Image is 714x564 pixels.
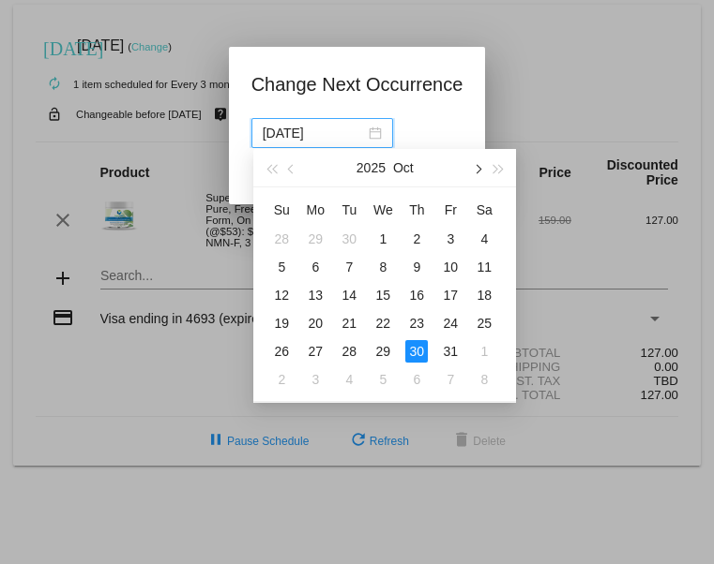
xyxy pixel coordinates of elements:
td: 10/10/2025 [433,253,467,281]
td: 10/8/2025 [366,253,400,281]
h1: Change Next Occurrence [251,69,463,99]
td: 10/3/2025 [433,225,467,253]
td: 11/4/2025 [332,365,366,393]
div: 1 [372,228,394,250]
td: 10/28/2025 [332,337,366,365]
div: 10 [439,256,462,278]
div: 29 [372,340,394,363]
div: 8 [372,256,394,278]
button: 2025 [357,149,386,186]
td: 10/6/2025 [298,253,332,281]
div: 30 [405,340,428,363]
div: 29 [304,228,327,250]
td: 10/17/2025 [433,281,467,309]
td: 10/16/2025 [400,281,433,309]
button: Last year (Control + left) [261,149,281,186]
td: 10/12/2025 [265,281,298,309]
div: 4 [338,368,360,391]
th: Fri [433,195,467,225]
td: 11/2/2025 [265,365,298,393]
td: 10/31/2025 [433,337,467,365]
div: 5 [270,256,293,278]
th: Thu [400,195,433,225]
div: 13 [304,284,327,306]
div: 26 [270,340,293,363]
div: 11 [473,256,495,278]
button: Next month (PageDown) [467,149,488,186]
div: 2 [270,368,293,391]
button: Next year (Control + right) [488,149,509,186]
td: 10/11/2025 [467,253,501,281]
td: 9/29/2025 [298,225,332,253]
div: 22 [372,312,394,334]
div: 8 [473,368,495,391]
td: 10/23/2025 [400,309,433,337]
td: 10/18/2025 [467,281,501,309]
div: 14 [338,284,360,306]
div: 5 [372,368,394,391]
td: 11/5/2025 [366,365,400,393]
div: 6 [304,256,327,278]
th: Sat [467,195,501,225]
td: 10/15/2025 [366,281,400,309]
div: 18 [473,284,495,306]
th: Sun [265,195,298,225]
div: 9 [405,256,428,278]
div: 30 [338,228,360,250]
td: 10/1/2025 [366,225,400,253]
div: 4 [473,228,495,250]
td: 10/25/2025 [467,309,501,337]
div: 16 [405,284,428,306]
td: 10/5/2025 [265,253,298,281]
div: 7 [439,368,462,391]
td: 10/29/2025 [366,337,400,365]
td: 10/19/2025 [265,309,298,337]
td: 10/2/2025 [400,225,433,253]
td: 9/28/2025 [265,225,298,253]
div: 2 [405,228,428,250]
td: 10/30/2025 [400,337,433,365]
th: Mon [298,195,332,225]
td: 9/30/2025 [332,225,366,253]
td: 10/22/2025 [366,309,400,337]
td: 10/7/2025 [332,253,366,281]
div: 27 [304,340,327,363]
div: 28 [270,228,293,250]
td: 10/21/2025 [332,309,366,337]
div: 20 [304,312,327,334]
td: 10/27/2025 [298,337,332,365]
th: Tue [332,195,366,225]
button: Oct [393,149,414,186]
td: 10/24/2025 [433,309,467,337]
th: Wed [366,195,400,225]
td: 10/14/2025 [332,281,366,309]
td: 11/7/2025 [433,365,467,393]
div: 21 [338,312,360,334]
div: 3 [304,368,327,391]
div: 28 [338,340,360,363]
div: 15 [372,284,394,306]
td: 11/1/2025 [467,337,501,365]
div: 1 [473,340,495,363]
div: 24 [439,312,462,334]
div: 6 [405,368,428,391]
td: 11/3/2025 [298,365,332,393]
div: 25 [473,312,495,334]
div: 7 [338,256,360,278]
input: Select date [263,123,365,143]
td: 10/20/2025 [298,309,332,337]
td: 11/6/2025 [400,365,433,393]
div: 31 [439,340,462,363]
td: 10/13/2025 [298,281,332,309]
td: 10/4/2025 [467,225,501,253]
td: 10/26/2025 [265,337,298,365]
button: Previous month (PageUp) [282,149,303,186]
td: 10/9/2025 [400,253,433,281]
div: 23 [405,312,428,334]
div: 19 [270,312,293,334]
td: 11/8/2025 [467,365,501,393]
div: 3 [439,228,462,250]
div: 12 [270,284,293,306]
button: Update [251,159,334,193]
div: 17 [439,284,462,306]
